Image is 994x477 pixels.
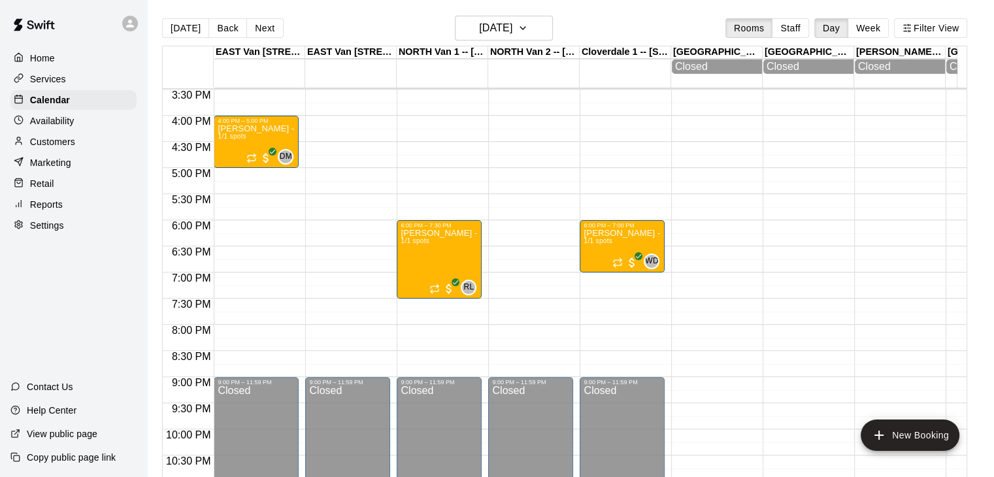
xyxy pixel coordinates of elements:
p: Retail [30,177,54,190]
a: Customers [10,132,137,152]
p: Copy public page link [27,451,116,464]
div: Closed [675,61,759,73]
div: Ryan Leonard [461,280,476,295]
span: 8:30 PM [169,351,214,362]
span: 7:00 PM [169,272,214,284]
span: 6:00 PM [169,220,214,231]
button: [DATE] [455,16,553,41]
div: 9:00 PM – 11:59 PM [584,379,661,386]
p: Settings [30,219,64,232]
button: [DATE] [162,18,209,38]
button: Back [208,18,247,38]
div: 6:00 PM – 7:30 PM: Wylie Morris - Thursdays, Sept 4-Oct 9 @ North Van [397,220,482,299]
button: Day [814,18,848,38]
a: Settings [10,216,137,235]
span: 4:00 PM [169,116,214,127]
span: 6:30 PM [169,246,214,257]
div: 6:00 PM – 7:30 PM [401,222,478,229]
span: Recurring event [246,153,257,163]
div: NORTH Van 1 -- [STREET_ADDRESS] [397,46,488,59]
span: RL [463,281,474,294]
span: 9:00 PM [169,377,214,388]
a: Home [10,48,137,68]
a: Calendar [10,90,137,110]
span: Wes Darvill [649,254,659,269]
p: Customers [30,135,75,148]
span: 1/1 spots filled [218,133,246,140]
div: 9:00 PM – 11:59 PM [309,379,386,386]
div: Closed [858,61,942,73]
div: [PERSON_NAME] Park - [STREET_ADDRESS] [854,46,946,59]
div: 9:00 PM – 11:59 PM [401,379,478,386]
a: Retail [10,174,137,193]
p: Marketing [30,156,71,169]
div: Cloverdale 1 -- [STREET_ADDRESS] [580,46,671,59]
span: All customers have paid [442,282,456,295]
span: 9:30 PM [169,403,214,414]
h6: [DATE] [479,19,512,37]
p: Services [30,73,66,86]
button: Staff [772,18,809,38]
span: 10:30 PM [163,455,214,467]
a: Marketing [10,153,137,173]
span: All customers have paid [259,152,273,165]
div: EAST Van [STREET_ADDRESS] [214,46,305,59]
span: Davis Mabone [283,149,293,165]
div: Closed [767,61,850,73]
span: 1/1 spots filled [401,237,429,244]
p: Contact Us [27,380,73,393]
span: All customers have paid [625,256,638,269]
a: Reports [10,195,137,214]
div: 6:00 PM – 7:00 PM [584,222,661,229]
div: 4:00 PM – 5:00 PM [218,118,295,124]
a: Availability [10,111,137,131]
span: 10:00 PM [163,429,214,440]
span: DM [280,150,292,163]
span: 3:30 PM [169,90,214,101]
span: 1/1 spots filled [584,237,612,244]
span: 5:00 PM [169,168,214,179]
button: add [861,419,959,451]
a: Services [10,69,137,89]
div: [GEOGRAPHIC_DATA] [STREET_ADDRESS] [671,46,763,59]
span: Recurring event [429,284,440,294]
button: Next [246,18,283,38]
button: Rooms [725,18,772,38]
div: Davis Mabone [278,149,293,165]
span: 5:30 PM [169,194,214,205]
p: Calendar [30,93,70,107]
div: 4:00 PM – 5:00 PM: Callum Sinclair - Thurs, Sept 4-25 @ East Van [214,116,299,168]
p: View public page [27,427,97,440]
div: EAST Van [STREET_ADDRESS] [305,46,397,59]
span: Ryan Leonard [466,280,476,295]
p: Home [30,52,55,65]
button: Week [848,18,889,38]
p: Availability [30,114,75,127]
span: WD [645,255,659,268]
div: 9:00 PM – 11:59 PM [218,379,295,386]
div: [GEOGRAPHIC_DATA] 2 -- [STREET_ADDRESS] [763,46,854,59]
div: NORTH Van 2 -- [STREET_ADDRESS] [488,46,580,59]
p: Reports [30,198,63,211]
div: 6:00 PM – 7:00 PM: Troy Milonas - Sept 4, 18, Oct 2 @ Cloverdale [580,220,665,272]
span: 8:00 PM [169,325,214,336]
span: 4:30 PM [169,142,214,153]
button: Filter View [894,18,967,38]
span: 7:30 PM [169,299,214,310]
div: 9:00 PM – 11:59 PM [492,379,569,386]
span: Recurring event [612,257,623,268]
p: Help Center [27,404,76,417]
div: Wes Darvill [644,254,659,269]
